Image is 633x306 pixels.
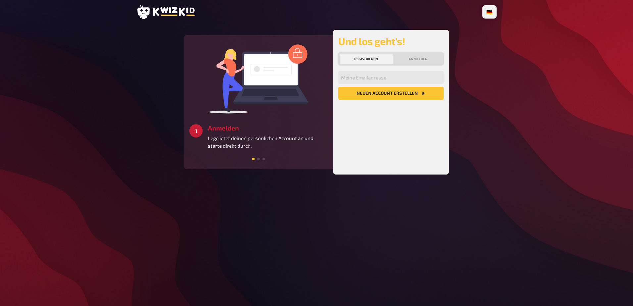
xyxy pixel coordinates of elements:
button: Neuen Account Erstellen [338,87,444,100]
button: Anmelden [394,54,442,64]
input: Meine Emailadresse [338,71,444,84]
img: log in [209,44,308,114]
p: Lege jetzt deinen persönlichen Account an und starte direkt durch. [208,134,328,149]
button: Registrieren [340,54,393,64]
h2: Und los geht's! [338,35,444,47]
li: 🇩🇪 [484,7,495,17]
h3: Anmelden [208,124,328,132]
div: 1 [189,124,203,137]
